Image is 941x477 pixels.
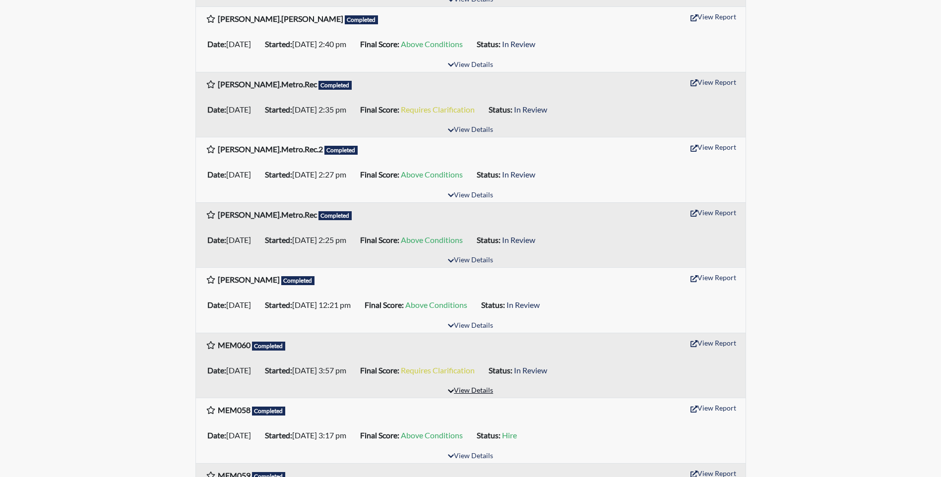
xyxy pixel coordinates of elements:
button: View Report [686,74,741,90]
b: [PERSON_NAME].Metro.Rec.2 [218,144,323,154]
b: Final Score: [360,430,399,440]
span: Above Conditions [401,430,463,440]
b: Date: [207,430,226,440]
span: Completed [252,342,286,351]
span: Hire [502,430,517,440]
button: View Report [686,139,741,155]
li: [DATE] 2:40 pm [261,36,356,52]
li: [DATE] 2:35 pm [261,102,356,118]
span: Completed [252,407,286,416]
li: [DATE] 3:57 pm [261,362,356,378]
button: View Details [443,319,498,333]
li: [DATE] 2:27 pm [261,167,356,182]
span: Requires Clarification [401,365,475,375]
span: Requires Clarification [401,105,475,114]
b: Started: [265,365,292,375]
li: [DATE] [203,167,261,182]
b: Status: [477,430,501,440]
button: View Details [443,123,498,137]
span: Above Conditions [401,39,463,49]
button: View Details [443,59,498,72]
span: Completed [324,146,358,155]
span: In Review [502,235,535,244]
li: [DATE] 3:17 pm [261,427,356,443]
button: View Report [686,9,741,24]
span: In Review [502,39,535,49]
span: In Review [514,365,547,375]
b: Started: [265,170,292,179]
b: Started: [265,430,292,440]
b: Status: [481,300,505,309]
b: Started: [265,105,292,114]
b: MEM060 [218,340,251,350]
b: Started: [265,39,292,49]
b: Final Score: [365,300,404,309]
li: [DATE] 2:25 pm [261,232,356,248]
li: [DATE] [203,232,261,248]
span: Above Conditions [401,235,463,244]
b: Status: [489,105,512,114]
b: Date: [207,300,226,309]
b: Date: [207,235,226,244]
b: [PERSON_NAME] [218,275,280,284]
b: Started: [265,235,292,244]
button: View Details [443,384,498,398]
button: View Details [443,450,498,463]
b: Final Score: [360,105,399,114]
b: [PERSON_NAME].[PERSON_NAME] [218,14,343,23]
li: [DATE] [203,362,261,378]
li: [DATE] 12:21 pm [261,297,361,313]
b: Final Score: [360,235,399,244]
li: [DATE] [203,427,261,443]
span: Completed [281,276,315,285]
button: View Report [686,400,741,416]
span: In Review [514,105,547,114]
b: Final Score: [360,39,399,49]
span: Completed [345,15,378,24]
b: [PERSON_NAME].Metro.Rec [218,79,317,89]
b: Final Score: [360,365,399,375]
button: View Report [686,205,741,220]
li: [DATE] [203,102,261,118]
b: Date: [207,39,226,49]
span: Completed [318,81,352,90]
b: MEM058 [218,405,251,415]
span: Above Conditions [405,300,467,309]
b: Date: [207,365,226,375]
span: Above Conditions [401,170,463,179]
span: In Review [502,170,535,179]
li: [DATE] [203,36,261,52]
b: Date: [207,170,226,179]
button: View Report [686,270,741,285]
b: Started: [265,300,292,309]
b: Status: [477,235,501,244]
b: Status: [477,39,501,49]
span: In Review [506,300,540,309]
b: [PERSON_NAME].Metro.Rec [218,210,317,219]
b: Final Score: [360,170,399,179]
b: Date: [207,105,226,114]
b: Status: [477,170,501,179]
button: View Details [443,254,498,267]
button: View Details [443,189,498,202]
button: View Report [686,335,741,351]
b: Status: [489,365,512,375]
li: [DATE] [203,297,261,313]
span: Completed [318,211,352,220]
